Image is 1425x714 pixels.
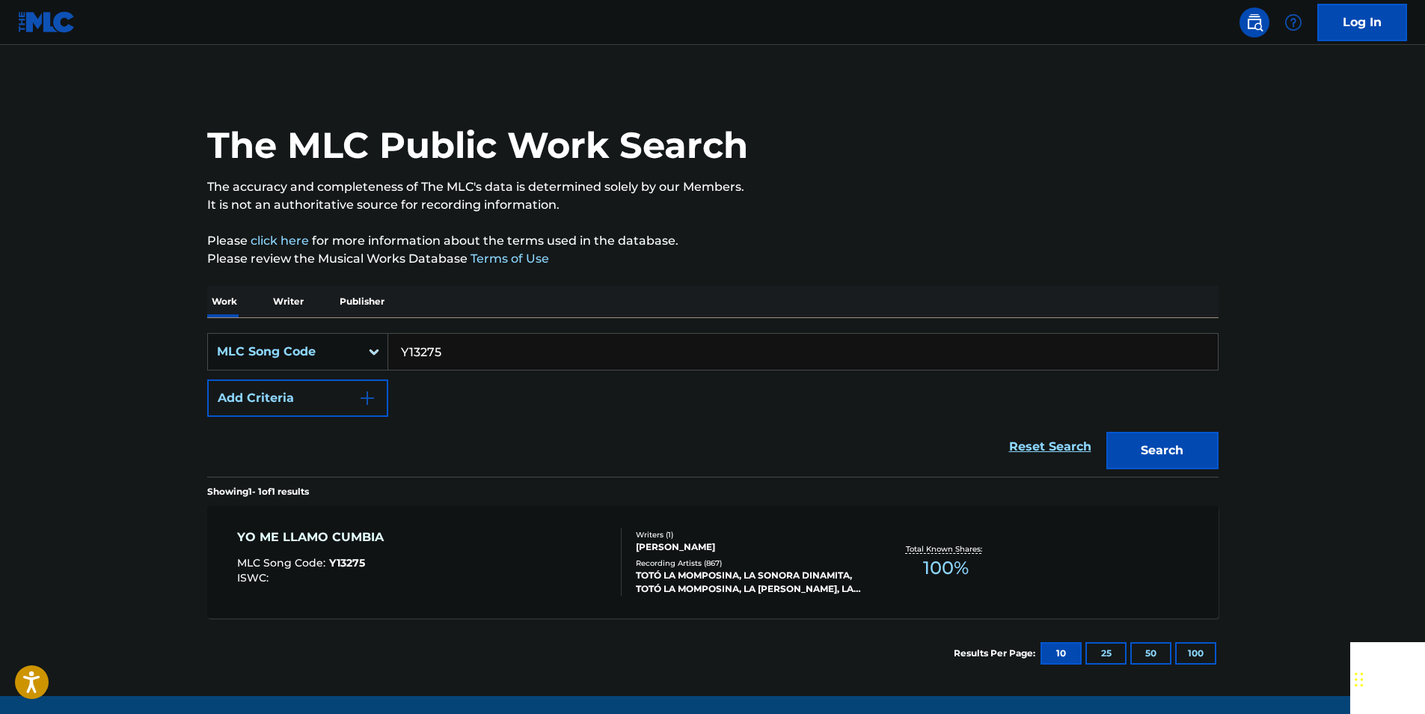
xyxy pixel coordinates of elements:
[269,286,308,317] p: Writer
[636,540,862,554] div: [PERSON_NAME]
[207,250,1219,268] p: Please review the Musical Works Database
[1245,13,1263,31] img: search
[1350,642,1425,714] iframe: Chat Widget
[1002,430,1099,463] a: Reset Search
[1317,4,1407,41] a: Log In
[237,528,391,546] div: YO ME LLAMO CUMBIA
[1355,657,1364,702] div: Drag
[636,569,862,596] div: TOTÓ LA MOMPOSINA, LA SONORA DINAMITA, TOTÓ LA MOMPOSINA, LA [PERSON_NAME], LA INTERNACIONAL SONO...
[923,555,969,582] span: 100 %
[207,286,242,317] p: Work
[329,556,365,570] span: Y13275
[1130,642,1171,665] button: 50
[906,543,986,555] p: Total Known Shares:
[1175,642,1216,665] button: 100
[954,647,1039,660] p: Results Per Page:
[1278,7,1308,37] div: Help
[251,234,309,248] a: click here
[207,506,1219,618] a: YO ME LLAMO CUMBIAMLC Song Code:Y13275ISWC:Writers (1)[PERSON_NAME]Recording Artists (867)TOTÓ LA...
[1041,642,1082,665] button: 10
[207,123,748,168] h1: The MLC Public Work Search
[1085,642,1127,665] button: 25
[237,556,329,570] span: MLC Song Code :
[207,232,1219,250] p: Please for more information about the terms used in the database.
[358,389,376,407] img: 9d2ae6d4665cec9f34b9.svg
[18,11,76,33] img: MLC Logo
[207,333,1219,477] form: Search Form
[207,196,1219,214] p: It is not an authoritative source for recording information.
[468,251,549,266] a: Terms of Use
[1239,7,1269,37] a: Public Search
[207,379,388,417] button: Add Criteria
[1284,13,1302,31] img: help
[335,286,389,317] p: Publisher
[636,529,862,540] div: Writers ( 1 )
[1106,432,1219,469] button: Search
[207,178,1219,196] p: The accuracy and completeness of The MLC's data is determined solely by our Members.
[636,558,862,569] div: Recording Artists ( 867 )
[237,571,272,585] span: ISWC :
[207,485,309,498] p: Showing 1 - 1 of 1 results
[217,343,352,361] div: MLC Song Code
